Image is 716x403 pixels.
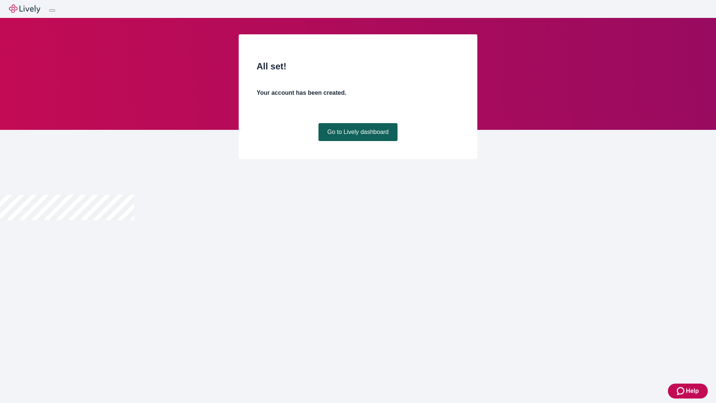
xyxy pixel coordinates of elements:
button: Zendesk support iconHelp [668,384,708,399]
img: Lively [9,4,40,13]
h4: Your account has been created. [257,88,459,97]
button: Log out [49,9,55,12]
a: Go to Lively dashboard [318,123,398,141]
span: Help [686,387,699,396]
h2: All set! [257,60,459,73]
svg: Zendesk support icon [677,387,686,396]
